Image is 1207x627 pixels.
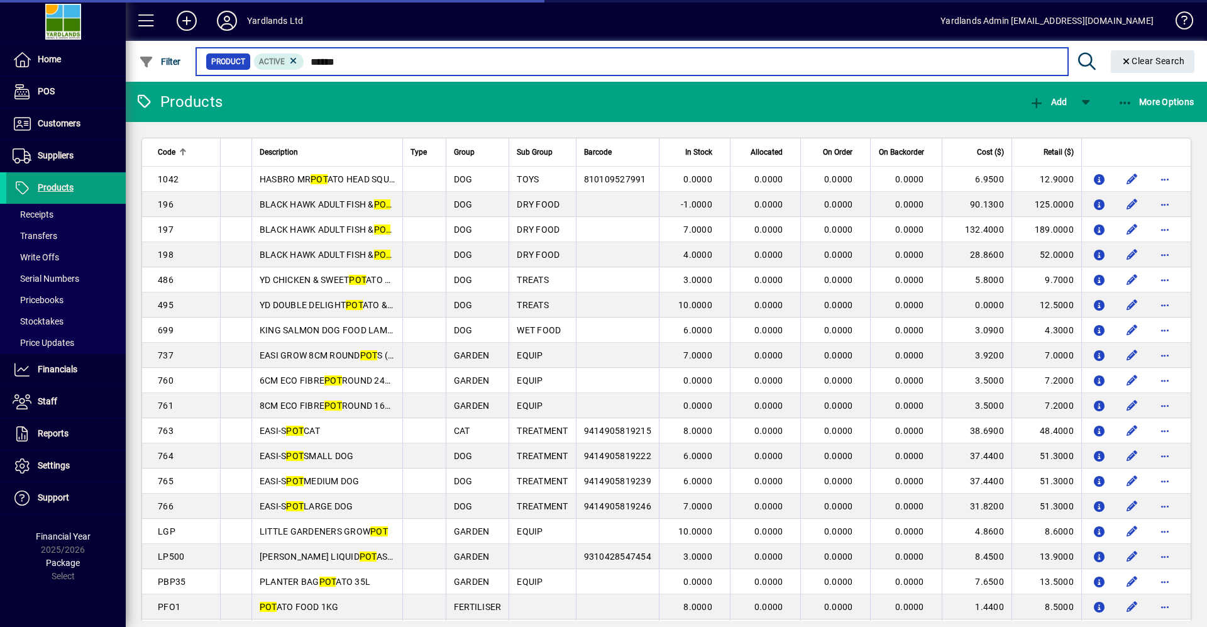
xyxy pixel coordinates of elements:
[977,145,1004,159] span: Cost ($)
[754,501,783,511] span: 0.0000
[260,375,397,386] span: 6CM ECO FIBRE ROUND 24PK
[823,145,852,159] span: On Order
[136,50,184,73] button: Filter
[517,145,568,159] div: Sub Group
[260,225,433,235] span: BLACK HAWK ADULT FISH & ATO 20KG
[324,401,342,411] em: POT
[260,145,298,159] span: Description
[824,552,853,562] span: 0.0000
[260,350,420,360] span: EASI GROW 8CM ROUND S (REG8R)
[260,199,433,209] span: BLACK HAWK ADULT FISH & ATO 10KG
[324,375,342,386] em: POT
[6,482,126,514] a: Support
[158,174,179,184] span: 1042
[454,225,473,235] span: DOG
[360,552,377,562] em: POT
[13,274,79,284] span: Serial Numbers
[1122,320,1142,340] button: Edit
[683,225,712,235] span: 7.0000
[517,577,543,587] span: EQUIP
[6,311,126,332] a: Stocktakes
[942,217,1011,242] td: 132.4000
[754,476,783,486] span: 0.0000
[517,350,543,360] span: EQUIP
[158,401,174,411] span: 761
[1155,169,1175,189] button: More options
[517,476,568,486] span: TREATMENT
[754,577,783,587] span: 0.0000
[683,476,712,486] span: 6.0000
[942,242,1011,267] td: 28.8600
[517,250,559,260] span: DRY FOOD
[584,476,651,486] span: 9414905819239
[1011,242,1081,267] td: 52.0000
[942,267,1011,292] td: 5.8000
[260,552,424,562] span: [PERSON_NAME] LIQUID ASH 500ML
[260,250,427,260] span: BLACK HAWK ADULT FISH & ATO 3KG
[683,401,712,411] span: 0.0000
[158,526,175,536] span: LGP
[584,552,651,562] span: 9310428547454
[1122,345,1142,365] button: Edit
[824,225,853,235] span: 0.0000
[942,569,1011,594] td: 7.6500
[38,54,61,64] span: Home
[1155,496,1175,516] button: More options
[38,150,74,160] span: Suppliers
[46,558,80,568] span: Package
[895,350,924,360] span: 0.0000
[1011,544,1081,569] td: 13.9000
[1121,56,1185,66] span: Clear Search
[942,519,1011,544] td: 4.8600
[754,225,783,235] span: 0.0000
[754,174,783,184] span: 0.0000
[158,145,175,159] span: Code
[286,451,304,461] em: POT
[1011,393,1081,418] td: 7.2000
[260,145,395,159] div: Description
[260,577,370,587] span: PLANTER BAG ATO 35L
[38,364,77,374] span: Financials
[454,476,473,486] span: DOG
[319,577,336,587] em: POT
[678,300,712,310] span: 10.0000
[824,526,853,536] span: 0.0000
[942,443,1011,469] td: 37.4400
[38,118,80,128] span: Customers
[374,199,391,209] em: POT
[754,325,783,335] span: 0.0000
[454,145,475,159] span: Group
[942,292,1011,318] td: 0.0000
[942,167,1011,192] td: 6.9500
[158,350,174,360] span: 737
[754,275,783,285] span: 0.0000
[1044,145,1074,159] span: Retail ($)
[1011,267,1081,292] td: 9.7000
[895,476,924,486] span: 0.0000
[1122,245,1142,265] button: Edit
[1011,167,1081,192] td: 12.9000
[683,375,712,386] span: 0.0000
[942,343,1011,368] td: 3.9200
[683,552,712,562] span: 3.0000
[454,577,490,587] span: GARDEN
[38,182,74,192] span: Products
[895,250,924,260] span: 0.0000
[683,250,712,260] span: 4.0000
[738,145,794,159] div: Allocated
[13,295,63,305] span: Pricebooks
[311,174,328,184] em: POT
[1122,370,1142,391] button: Edit
[683,275,712,285] span: 3.0000
[1155,471,1175,491] button: More options
[158,476,174,486] span: 765
[259,57,285,66] span: Active
[6,204,126,225] a: Receipts
[454,199,473,209] span: DOG
[6,108,126,140] a: Customers
[1155,270,1175,290] button: More options
[158,426,174,436] span: 763
[895,526,924,536] span: 0.0000
[38,86,55,96] span: POS
[940,11,1154,31] div: Yardlands Admin [EMAIL_ADDRESS][DOMAIN_NAME]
